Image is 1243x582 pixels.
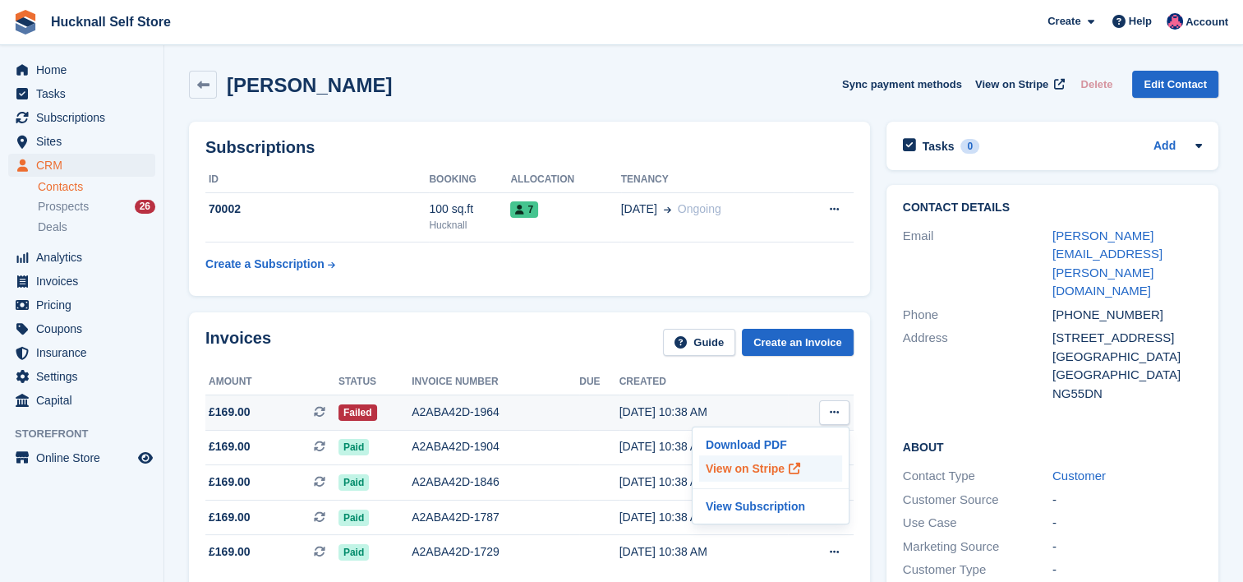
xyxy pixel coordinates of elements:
span: Capital [36,389,135,412]
a: menu [8,154,155,177]
span: Invoices [36,270,135,293]
th: Amount [205,369,338,395]
span: £169.00 [209,473,251,491]
span: Ongoing [678,202,721,215]
span: Coupons [36,317,135,340]
th: Booking [429,167,510,193]
span: Create [1047,13,1080,30]
th: Due [579,369,619,395]
div: [STREET_ADDRESS] [1052,329,1202,348]
div: A2ABA42D-1964 [412,404,579,421]
a: menu [8,317,155,340]
div: A2ABA42D-1846 [412,473,579,491]
span: Tasks [36,82,135,105]
span: Storefront [15,426,163,442]
a: menu [8,246,155,269]
div: [DATE] 10:38 AM [619,438,788,455]
h2: Tasks [923,139,955,154]
a: menu [8,106,155,129]
div: Marketing Source [903,538,1052,557]
span: Paid [338,474,369,491]
div: 100 sq.ft [429,201,510,218]
button: Sync payment methods [842,71,962,98]
span: Insurance [36,341,135,364]
a: Create a Subscription [205,249,335,279]
a: menu [8,446,155,469]
div: A2ABA42D-1787 [412,509,579,526]
div: Phone [903,306,1052,325]
a: menu [8,270,155,293]
span: Subscriptions [36,106,135,129]
th: Created [619,369,788,395]
span: £169.00 [209,543,251,561]
a: Edit Contact [1132,71,1218,98]
h2: Subscriptions [205,138,854,157]
a: menu [8,130,155,153]
div: 70002 [205,201,429,218]
div: Email [903,227,1052,301]
span: Pricing [36,293,135,316]
div: [DATE] 10:38 AM [619,473,788,491]
div: [DATE] 10:38 AM [619,404,788,421]
a: Customer [1052,469,1106,483]
button: Delete [1074,71,1119,98]
span: Prospects [38,199,89,215]
span: View on Stripe [975,76,1048,93]
div: Address [903,329,1052,403]
div: Customer Source [903,491,1052,510]
span: Paid [338,439,369,455]
div: Create a Subscription [205,256,325,273]
div: 26 [135,200,155,214]
span: Account [1185,14,1228,30]
a: menu [8,293,155,316]
a: Guide [663,329,735,356]
div: - [1052,561,1202,580]
span: £169.00 [209,438,251,455]
div: [GEOGRAPHIC_DATA] [1052,366,1202,385]
span: 7 [510,201,538,218]
a: View Subscription [699,496,842,517]
a: Download PDF [699,434,842,455]
span: CRM [36,154,135,177]
img: stora-icon-8386f47178a22dfd0bd8f6a31ec36ba5ce8667c1dd55bd0f319d3a0aa187defe.svg [13,10,38,35]
span: Paid [338,544,369,561]
th: ID [205,167,429,193]
a: menu [8,341,155,364]
h2: Contact Details [903,201,1202,215]
th: Invoice number [412,369,579,395]
h2: Invoices [205,329,271,356]
p: View on Stripe [699,455,842,482]
div: Contact Type [903,467,1052,486]
span: Settings [36,365,135,388]
a: Add [1153,137,1176,156]
a: Contacts [38,179,155,195]
a: Prospects 26 [38,198,155,215]
div: - [1052,514,1202,533]
a: [PERSON_NAME][EMAIL_ADDRESS][PERSON_NAME][DOMAIN_NAME] [1052,229,1162,298]
span: Home [36,58,135,81]
div: [GEOGRAPHIC_DATA] [1052,348,1202,367]
div: A2ABA42D-1729 [412,543,579,561]
span: Failed [338,404,377,421]
div: Hucknall [429,218,510,233]
span: Deals [38,219,67,235]
div: [DATE] 10:38 AM [619,509,788,526]
span: Sites [36,130,135,153]
div: [PHONE_NUMBER] [1052,306,1202,325]
div: [DATE] 10:38 AM [619,543,788,561]
a: Deals [38,219,155,236]
a: menu [8,389,155,412]
a: View on Stripe [969,71,1068,98]
div: Use Case [903,514,1052,533]
span: Help [1129,13,1152,30]
a: Hucknall Self Store [44,8,177,35]
th: Tenancy [621,167,794,193]
span: £169.00 [209,404,251,421]
div: A2ABA42D-1904 [412,438,579,455]
span: Online Store [36,446,135,469]
span: [DATE] [621,201,657,218]
div: Customer Type [903,561,1052,580]
th: Allocation [510,167,620,193]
